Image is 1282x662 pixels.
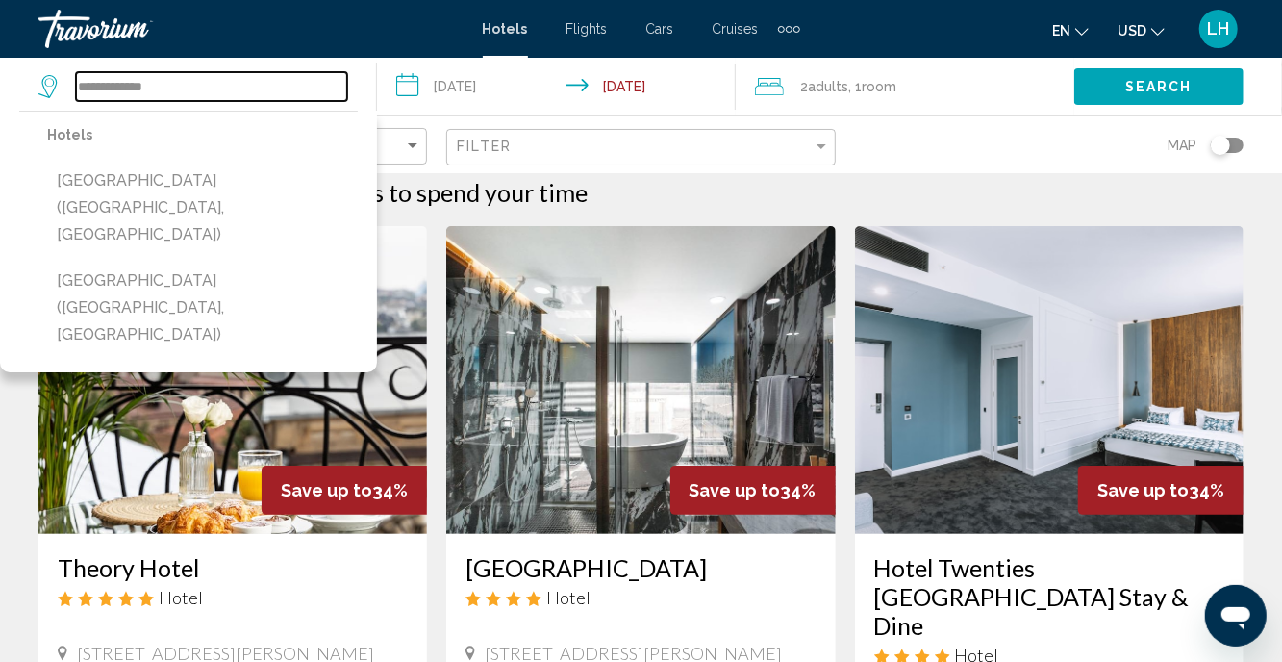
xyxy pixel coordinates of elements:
span: LH [1208,19,1230,38]
span: Room [863,79,897,94]
span: 2 [801,73,849,100]
button: Filter [446,128,835,167]
span: Hotel [159,587,203,608]
div: 5 star Hotel [58,587,408,608]
div: 34% [1078,466,1244,515]
button: Extra navigation items [778,13,800,44]
iframe: Button to launch messaging window [1205,585,1267,647]
button: [GEOGRAPHIC_DATA] ([GEOGRAPHIC_DATA], [GEOGRAPHIC_DATA]) [47,263,358,353]
span: USD [1118,23,1146,38]
span: places to spend your time [317,178,588,207]
button: Check-in date: Aug 19, 2025 Check-out date: Aug 26, 2025 [377,58,735,115]
button: Toggle map [1196,137,1244,154]
a: Hotels [483,21,528,37]
p: Hotels [47,121,358,148]
button: Travelers: 2 adults, 0 children [736,58,1074,115]
a: Cars [646,21,674,37]
span: Save up to [690,480,781,500]
a: [GEOGRAPHIC_DATA] [465,553,816,582]
button: Change language [1052,16,1089,44]
h2: 279 [274,178,588,207]
a: Hotel Twenties [GEOGRAPHIC_DATA] Stay & Dine [874,553,1224,640]
span: Hotel [546,587,591,608]
img: Hotel image [855,226,1244,534]
span: , 1 [849,73,897,100]
a: Flights [566,21,608,37]
a: Travorium [38,10,464,48]
span: Adults [809,79,849,94]
button: User Menu [1194,9,1244,49]
a: Cruises [713,21,759,37]
img: Hotel image [446,226,835,534]
span: Save up to [281,480,372,500]
span: Save up to [1097,480,1189,500]
div: 34% [262,466,427,515]
div: 34% [670,466,836,515]
button: Change currency [1118,16,1165,44]
span: Map [1168,132,1196,159]
span: Filter [457,139,512,154]
img: Hotel image [38,226,427,534]
span: Search [1125,80,1193,95]
a: Theory Hotel [58,553,408,582]
div: 4 star Hotel [465,587,816,608]
button: Search [1074,68,1244,104]
span: en [1052,23,1070,38]
button: [GEOGRAPHIC_DATA] ([GEOGRAPHIC_DATA], [GEOGRAPHIC_DATA]) [47,163,358,253]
